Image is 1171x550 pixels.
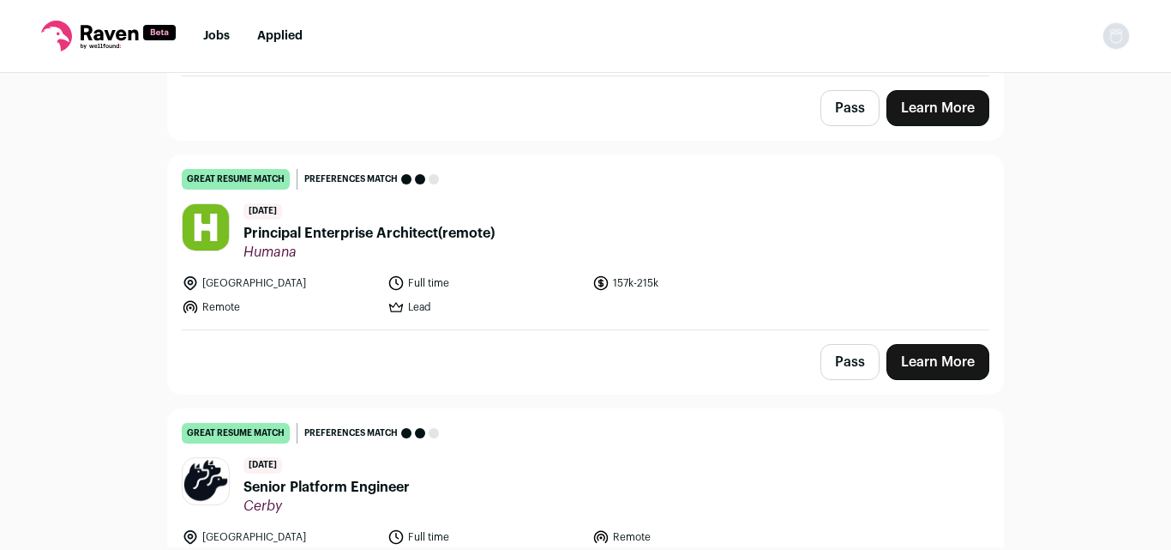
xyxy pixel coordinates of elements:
[243,477,410,498] span: Senior Platform Engineer
[304,425,398,442] span: Preferences match
[304,171,398,188] span: Preferences match
[820,344,880,380] button: Pass
[387,275,583,292] li: Full time
[182,299,377,316] li: Remote
[183,458,229,505] img: 1c52b4a5b09674e64a04e39f02ef6f7b72e596941c68d37144684350065cd016.png
[257,30,303,42] a: Applied
[886,90,989,126] a: Learn More
[592,529,788,546] li: Remote
[886,344,989,380] a: Learn More
[820,90,880,126] button: Pass
[168,155,1003,329] a: great resume match Preferences match [DATE] Principal Enterprise Architect(remote) Humana [GEOGRA...
[182,529,377,546] li: [GEOGRAPHIC_DATA]
[243,203,282,220] span: [DATE]
[182,169,290,190] div: great resume match
[1102,22,1130,50] button: Open dropdown
[243,223,495,244] span: Principal Enterprise Architect(remote)
[182,423,290,444] div: great resume match
[243,244,495,261] span: Humana
[182,275,377,292] li: [GEOGRAPHIC_DATA]
[243,498,410,515] span: Cerby
[592,275,788,292] li: 157k-215k
[387,529,583,546] li: Full time
[183,204,229,251] img: 40120b735169d833407e95d670b67bedbcc095003704016c19c6401d1386f07a.jpg
[203,30,230,42] a: Jobs
[387,299,583,316] li: Lead
[1102,22,1130,50] img: nopic.png
[243,457,282,474] span: [DATE]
